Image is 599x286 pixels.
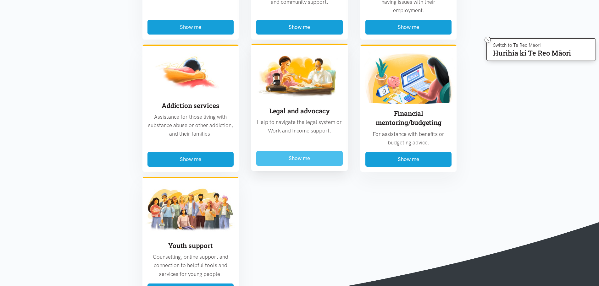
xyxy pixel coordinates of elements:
[147,253,234,278] p: Counselling, online support and connection to helpful tools and services for young people.
[493,43,571,47] p: Switch to Te Reo Māori
[256,151,343,166] button: Show me
[256,106,343,116] h3: Legal and advocacy
[365,152,452,167] button: Show me
[365,109,452,127] h3: Financial mentoring/budgeting
[147,101,234,110] h3: Addiction services
[147,241,234,250] h3: Youth support
[365,20,452,35] button: Show me
[256,20,343,35] button: Show me
[365,130,452,147] p: For assistance with benefits or budgeting advice.
[147,113,234,138] p: Assistance for those living with substance abuse or other addiction, and their families.
[147,20,234,35] button: Show me
[256,118,343,135] p: Help to navigate the legal system or Work and Income support.
[493,50,571,56] p: Hurihia ki Te Reo Māori
[147,152,234,167] button: Show me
